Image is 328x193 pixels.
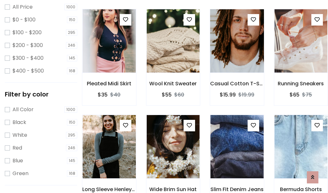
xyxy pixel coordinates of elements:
h6: Running Sneakers [274,81,328,87]
span: 145 [67,158,77,164]
label: $0 - $100 [12,16,36,24]
span: 295 [66,29,77,36]
label: $400 - $500 [12,67,44,75]
h6: $55 [162,92,172,98]
h6: Wool Knit Sweater [146,81,200,87]
span: 246 [66,42,77,49]
h6: Slim Fit Denim Jeans [210,186,264,192]
h5: Filter by color [5,90,77,98]
h6: $35 [98,92,108,98]
label: Red [12,144,22,152]
label: All Price [12,3,33,11]
h6: Bermuda Shorts [274,186,328,192]
h6: Pleated Midi Skirt [82,81,136,87]
span: 150 [67,119,77,126]
h6: Wide Brim Sun Hat [146,186,200,192]
span: 150 [67,17,77,23]
label: $100 - $200 [12,29,42,36]
h6: $15.99 [220,92,236,98]
label: All Color [12,106,34,113]
label: Green [12,170,29,177]
h6: Casual Cotton T-Shirt [210,81,264,87]
span: 1000 [64,4,77,10]
del: $19.99 [238,91,254,98]
span: 145 [67,55,77,61]
label: White [12,131,27,139]
del: $40 [110,91,120,98]
label: $300 - $400 [12,54,44,62]
span: 295 [66,132,77,138]
del: $60 [174,91,184,98]
span: 1000 [64,106,77,113]
label: Black [12,119,26,126]
h6: Long Sleeve Henley T-Shirt [82,186,136,192]
label: Blue [12,157,23,165]
h6: $65 [290,92,299,98]
span: 168 [67,170,77,177]
del: $75 [302,91,312,98]
span: 168 [67,68,77,74]
label: $200 - $300 [12,42,43,49]
span: 246 [66,145,77,151]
